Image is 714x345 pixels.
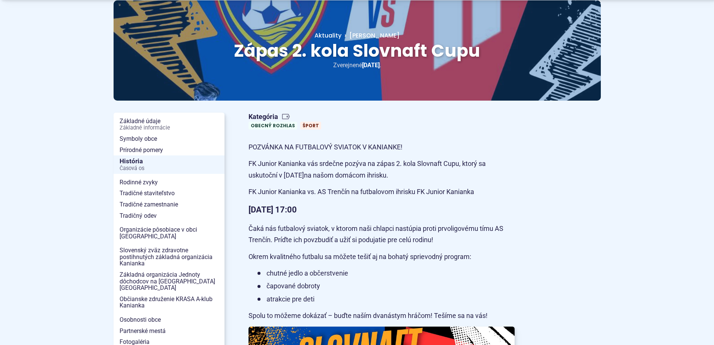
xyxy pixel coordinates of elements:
span: Osobnosti obce [120,314,219,325]
span: Rodinné zvyky [120,177,219,188]
a: Tradičné staviteľstvo [114,188,225,199]
a: Základné údajeZákladné informácie [114,116,225,133]
p: Okrem kvalitného futbalu sa môžete tešiť aj na bohatý sprievodný program: [248,251,515,263]
span: Tradičné staviteľstvo [120,188,219,199]
a: HistóriaČasová os [114,155,225,174]
p: Zverejnené . [138,60,577,70]
p: FK Junior Kanianka vs. AS Trenčín na futbalovom ihrisku FK Junior Kanianka [248,186,515,198]
p: Čaká nás futbalový sviatok, v ktorom naši chlapci nastúpia proti prvoligovému tímu AS Trenčín. Pr... [248,223,515,246]
span: História [120,155,219,174]
strong: [DATE] 17:00 [248,205,297,214]
a: Tradičné zamestnanie [114,199,225,210]
a: Občianske združenie KRASA A-klub Kanianka [114,294,225,311]
span: Partnerské mestá [120,325,219,337]
span: Kategória [248,113,324,121]
a: Základná organizácia Jednoty dôchodcov na [GEOGRAPHIC_DATA] [GEOGRAPHIC_DATA] [114,269,225,294]
a: Osobnosti obce [114,314,225,325]
span: Časová os [120,166,219,172]
span: Základné informácie [120,125,219,131]
span: Základná organizácia Jednoty dôchodcov na [GEOGRAPHIC_DATA] [GEOGRAPHIC_DATA] [120,269,219,294]
li: čapované dobroty [257,280,515,292]
span: [DATE] [362,62,380,69]
a: Tradičný odev [114,210,225,221]
p: Spolu to môžeme dokázať – buďte naším dvanástym hráčom! Tešíme sa na vás! [248,310,515,322]
span: Tradičný odev [120,210,219,221]
a: Rodinné zvyky [114,177,225,188]
a: Partnerské mestá [114,325,225,337]
a: Organizácie pôsobiace v obci [GEOGRAPHIC_DATA] [114,224,225,242]
span: Základné údaje [120,116,219,133]
a: Slovenský zväz zdravotne postihnutých základná organizácia Kanianka [114,245,225,269]
li: atrakcie pre deti [257,294,515,305]
a: [PERSON_NAME] [341,31,400,40]
span: Slovenský zväz zdravotne postihnutých základná organizácia Kanianka [120,245,219,269]
span: Tradičné zamestnanie [120,199,219,210]
a: Symboly obce [114,133,225,145]
p: POZVÁNKA NA FUTBALOVÝ SVIATOK V KANIANKE! [248,142,515,153]
a: Obecný rozhlas [248,122,297,130]
span: Prírodné pomery [120,145,219,156]
a: Šport [300,122,321,130]
span: [PERSON_NAME] [349,31,400,40]
p: FK Junior Kanianka vás srdečne pozýva na zápas 2. kola Slovnaft Cupu, ktorý sa uskutoční v [DATE]... [248,158,515,181]
span: Symboly obce [120,133,219,145]
span: Občianske združenie KRASA A-klub Kanianka [120,294,219,311]
span: Zápas 2. kola Slovnaft Cupu [234,39,480,63]
li: chutné jedlo a občerstvenie [257,268,515,279]
a: Aktuality [314,31,341,40]
span: Organizácie pôsobiace v obci [GEOGRAPHIC_DATA] [120,224,219,242]
a: Prírodné pomery [114,145,225,156]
